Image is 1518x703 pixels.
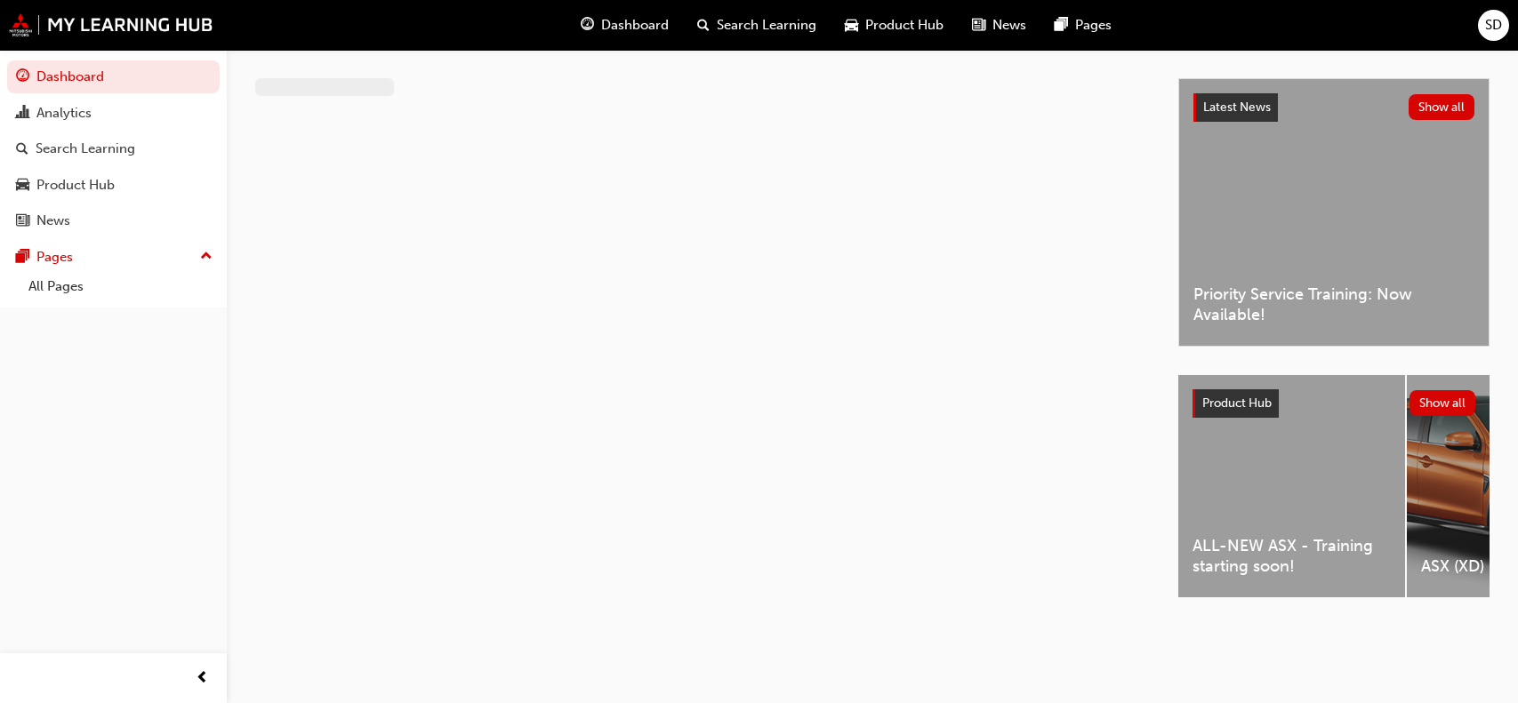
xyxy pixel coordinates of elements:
[1485,15,1502,36] span: SD
[958,7,1040,44] a: news-iconNews
[7,60,220,93] a: Dashboard
[1193,389,1475,418] a: Product HubShow all
[1409,94,1475,120] button: Show all
[972,14,985,36] span: news-icon
[1193,536,1391,576] span: ALL-NEW ASX - Training starting soon!
[16,141,28,157] span: search-icon
[7,132,220,165] a: Search Learning
[831,7,958,44] a: car-iconProduct Hub
[1178,375,1405,597] a: ALL-NEW ASX - Training starting soon!
[196,667,209,690] span: prev-icon
[601,15,669,36] span: Dashboard
[1178,78,1490,347] a: Latest NewsShow allPriority Service Training: Now Available!
[683,7,831,44] a: search-iconSearch Learning
[1193,93,1474,122] a: Latest NewsShow all
[7,169,220,202] a: Product Hub
[21,273,220,300] a: All Pages
[845,14,858,36] span: car-icon
[1040,7,1126,44] a: pages-iconPages
[566,7,683,44] a: guage-iconDashboard
[7,204,220,237] a: News
[1202,395,1272,411] span: Product Hub
[36,139,135,159] div: Search Learning
[9,13,213,36] img: mmal
[16,178,29,194] span: car-icon
[1055,14,1068,36] span: pages-icon
[36,247,73,268] div: Pages
[717,15,816,36] span: Search Learning
[992,15,1026,36] span: News
[36,175,115,196] div: Product Hub
[200,245,213,268] span: up-icon
[1410,390,1476,416] button: Show all
[1193,284,1474,324] span: Priority Service Training: Now Available!
[16,106,29,122] span: chart-icon
[7,241,220,274] button: Pages
[16,69,29,85] span: guage-icon
[16,213,29,229] span: news-icon
[865,15,944,36] span: Product Hub
[1203,100,1271,115] span: Latest News
[36,103,92,124] div: Analytics
[1075,15,1112,36] span: Pages
[697,14,710,36] span: search-icon
[581,14,594,36] span: guage-icon
[7,57,220,241] button: DashboardAnalyticsSearch LearningProduct HubNews
[1478,10,1509,41] button: SD
[16,250,29,266] span: pages-icon
[7,97,220,130] a: Analytics
[36,211,70,231] div: News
